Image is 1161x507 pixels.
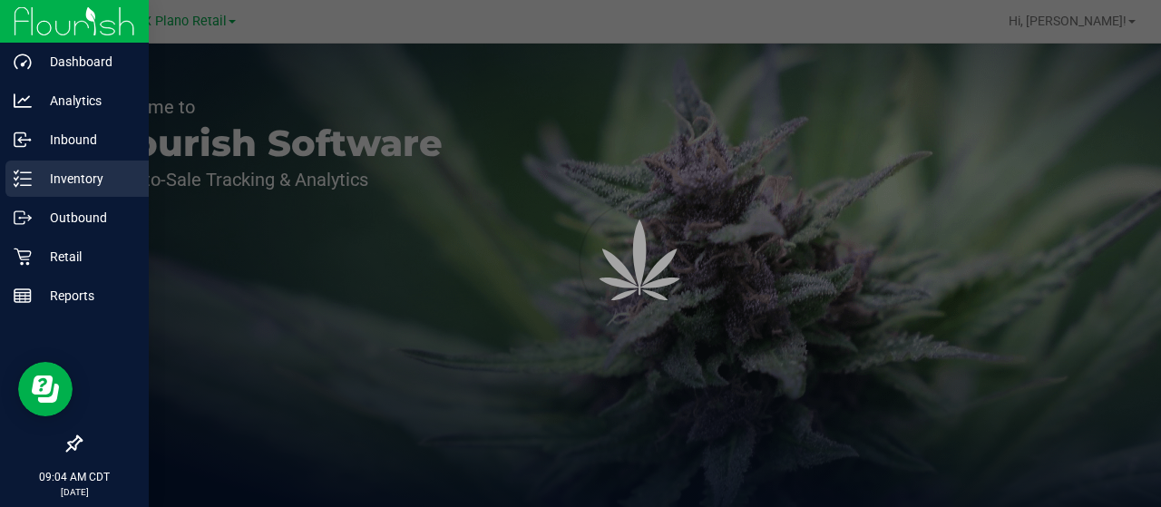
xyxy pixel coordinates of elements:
[18,362,73,416] iframe: Resource center
[14,170,32,188] inline-svg: Inventory
[14,92,32,110] inline-svg: Analytics
[14,209,32,227] inline-svg: Outbound
[14,53,32,71] inline-svg: Dashboard
[32,246,141,268] p: Retail
[8,485,141,499] p: [DATE]
[32,207,141,229] p: Outbound
[32,129,141,151] p: Inbound
[14,248,32,266] inline-svg: Retail
[32,168,141,190] p: Inventory
[32,285,141,307] p: Reports
[32,90,141,112] p: Analytics
[8,469,141,485] p: 09:04 AM CDT
[14,131,32,149] inline-svg: Inbound
[32,51,141,73] p: Dashboard
[14,287,32,305] inline-svg: Reports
